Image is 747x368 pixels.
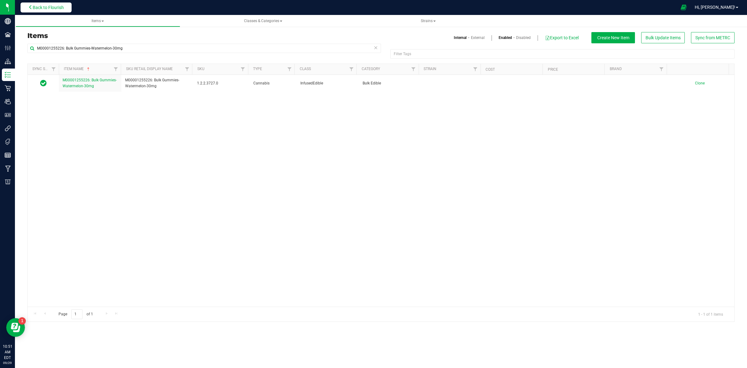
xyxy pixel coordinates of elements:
[49,64,59,74] a: Filter
[5,45,11,51] inline-svg: Configuration
[5,85,11,91] inline-svg: Retail
[5,31,11,38] inline-svg: Facilities
[695,35,730,40] span: Sync from METRC
[182,64,192,74] a: Filter
[408,64,419,74] a: Filter
[300,67,311,71] a: Class
[545,32,579,43] button: Export to Excel
[346,64,356,74] a: Filter
[5,112,11,118] inline-svg: User Roles
[92,19,104,23] span: Items
[64,67,91,71] a: Item Name
[454,35,467,41] a: Internal
[3,361,12,365] p: 09/29
[695,81,705,85] span: Clone
[516,35,531,41] a: Disabled
[110,64,121,74] a: Filter
[5,179,11,185] inline-svg: Billing
[421,19,436,23] span: Strains
[646,35,681,40] span: Bulk Update Items
[5,98,11,105] inline-svg: Users
[238,64,248,74] a: Filter
[470,64,481,74] a: Filter
[695,5,735,10] span: Hi, [PERSON_NAME]!
[27,44,381,53] input: Search Item Name, SKU Retail Name, or Part Number
[32,67,56,71] a: Sync Status
[5,152,11,158] inline-svg: Reports
[548,67,558,72] a: Price
[591,32,635,43] button: Create New Item
[27,32,376,40] h3: Items
[691,32,735,43] button: Sync from METRC
[284,64,294,74] a: Filter
[253,67,262,71] a: Type
[18,317,26,325] iframe: Resource center unread badge
[656,64,667,74] a: Filter
[363,80,418,86] span: Bulk Edible
[5,72,11,78] inline-svg: Inventory
[197,67,204,71] a: SKU
[677,1,691,13] span: Open Ecommerce Menu
[597,35,629,40] span: Create New Item
[610,67,622,71] a: Brand
[63,77,118,89] a: M00001255226: Bulk Gummies-Watermelon-30mg
[253,80,293,86] span: Cannabis
[244,19,282,23] span: Classes & Categories
[5,125,11,131] inline-svg: Integrations
[5,18,11,24] inline-svg: Company
[33,5,64,10] span: Back to Flourish
[3,344,12,361] p: 10:51 AM EDT
[471,35,485,41] a: External
[374,44,378,52] span: Clear
[63,78,117,88] span: M00001255226: Bulk Gummies-Watermelon-30mg
[5,58,11,65] inline-svg: Distribution
[5,165,11,172] inline-svg: Manufacturing
[125,77,190,89] span: M00001255226: Bulk Gummies-Watermelon-30mg
[6,318,25,337] iframe: Resource center
[71,309,82,319] input: 1
[693,309,728,319] span: 1 - 1 of 1 items
[53,309,98,319] span: Page of 1
[5,139,11,145] inline-svg: Tags
[197,80,246,86] span: 1.2.2.3727.0
[641,32,685,43] button: Bulk Update Items
[40,79,47,88] span: In Sync
[424,67,436,71] a: Strain
[499,35,512,41] a: Enabled
[300,80,355,86] span: InfusedEdible
[21,2,72,12] button: Back to Flourish
[126,67,173,71] a: Sku Retail Display Name
[362,67,380,71] a: Category
[486,67,495,72] a: Cost
[695,81,711,85] a: Clone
